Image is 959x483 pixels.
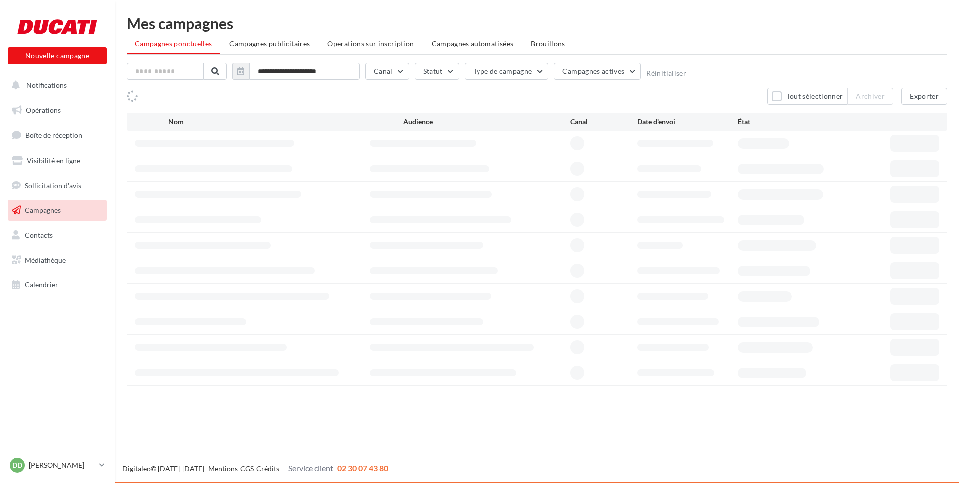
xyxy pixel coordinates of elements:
[531,39,565,48] span: Brouillons
[127,16,947,31] div: Mes campagnes
[122,464,151,473] a: Digitaleo
[6,150,109,171] a: Visibilité en ligne
[847,88,893,105] button: Archiver
[8,456,107,475] a: DD [PERSON_NAME]
[25,131,82,139] span: Boîte de réception
[25,280,58,289] span: Calendrier
[6,225,109,246] a: Contacts
[738,117,838,127] div: État
[168,117,403,127] div: Nom
[122,464,388,473] span: © [DATE]-[DATE] - - -
[27,156,80,165] span: Visibilité en ligne
[327,39,414,48] span: Operations sur inscription
[25,206,61,214] span: Campagnes
[6,100,109,121] a: Opérations
[25,256,66,264] span: Médiathèque
[6,200,109,221] a: Campagnes
[465,63,549,80] button: Type de campagne
[646,69,686,77] button: Réinitialiser
[6,250,109,271] a: Médiathèque
[432,39,514,48] span: Campagnes automatisées
[240,464,254,473] a: CGS
[767,88,847,105] button: Tout sélectionner
[8,47,107,64] button: Nouvelle campagne
[6,175,109,196] a: Sollicitation d'avis
[256,464,279,473] a: Crédits
[570,117,637,127] div: Canal
[26,81,67,89] span: Notifications
[637,117,738,127] div: Date d'envoi
[554,63,641,80] button: Campagnes actives
[365,63,409,80] button: Canal
[25,231,53,239] span: Contacts
[901,88,947,105] button: Exporter
[288,463,333,473] span: Service client
[29,460,95,470] p: [PERSON_NAME]
[12,460,22,470] span: DD
[403,117,570,127] div: Audience
[6,124,109,146] a: Boîte de réception
[562,67,624,75] span: Campagnes actives
[6,274,109,295] a: Calendrier
[337,463,388,473] span: 02 30 07 43 80
[26,106,61,114] span: Opérations
[415,63,459,80] button: Statut
[208,464,238,473] a: Mentions
[25,181,81,189] span: Sollicitation d'avis
[229,39,310,48] span: Campagnes publicitaires
[6,75,105,96] button: Notifications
